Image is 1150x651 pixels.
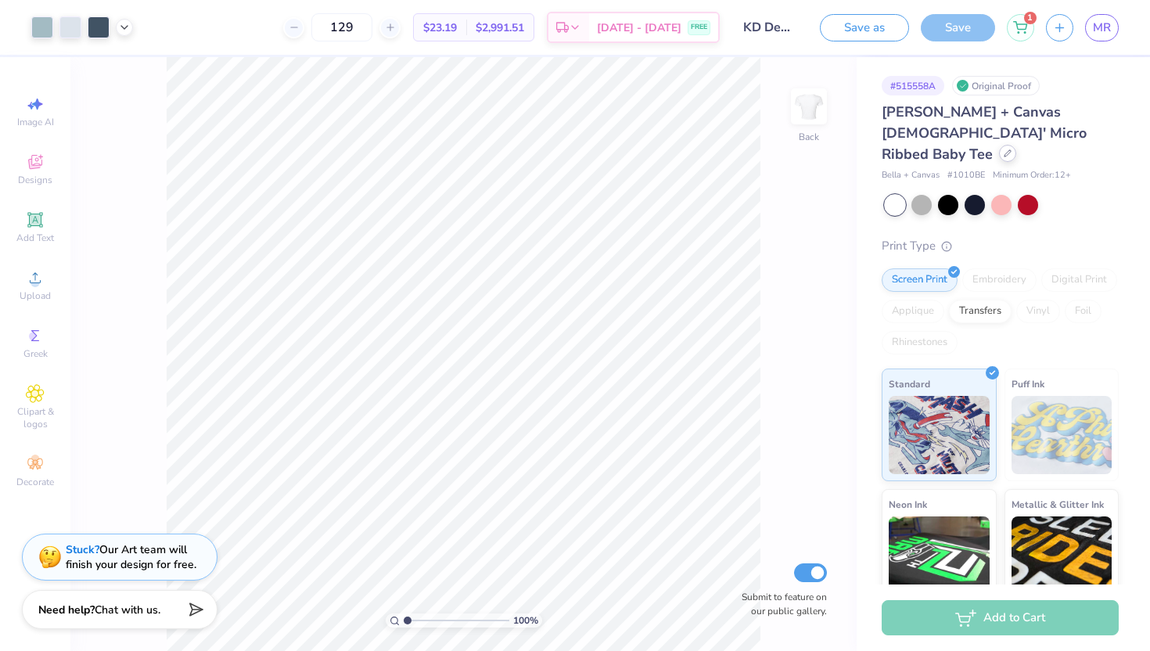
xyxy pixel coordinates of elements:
[1024,12,1037,24] span: 1
[1065,300,1101,323] div: Foil
[17,116,54,128] span: Image AI
[20,290,51,302] span: Upload
[311,13,372,41] input: – –
[95,602,160,617] span: Chat with us.
[38,602,95,617] strong: Need help?
[66,542,99,557] strong: Stuck?
[882,76,944,95] div: # 515558A
[889,396,990,474] img: Standard
[66,542,196,572] div: Our Art team will finish your design for free.
[962,268,1037,292] div: Embroidery
[882,331,958,354] div: Rhinestones
[1012,516,1112,595] img: Metallic & Glitter Ink
[1016,300,1060,323] div: Vinyl
[882,169,940,182] span: Bella + Canvas
[8,405,63,430] span: Clipart & logos
[513,613,538,628] span: 100 %
[731,12,808,43] input: Untitled Design
[889,376,930,392] span: Standard
[1093,19,1111,37] span: MR
[16,476,54,488] span: Decorate
[993,169,1071,182] span: Minimum Order: 12 +
[1085,14,1119,41] a: MR
[1012,496,1104,513] span: Metallic & Glitter Ink
[820,14,909,41] button: Save as
[423,20,457,36] span: $23.19
[476,20,524,36] span: $2,991.51
[882,103,1087,164] span: [PERSON_NAME] + Canvas [DEMOGRAPHIC_DATA]' Micro Ribbed Baby Tee
[882,268,958,292] div: Screen Print
[691,22,707,33] span: FREE
[949,300,1012,323] div: Transfers
[1041,268,1117,292] div: Digital Print
[23,347,48,360] span: Greek
[947,169,985,182] span: # 1010BE
[882,300,944,323] div: Applique
[18,174,52,186] span: Designs
[733,590,827,618] label: Submit to feature on our public gallery.
[952,76,1040,95] div: Original Proof
[889,516,990,595] img: Neon Ink
[799,130,819,144] div: Back
[1012,376,1044,392] span: Puff Ink
[882,237,1119,255] div: Print Type
[16,232,54,244] span: Add Text
[889,496,927,513] span: Neon Ink
[793,91,825,122] img: Back
[1012,396,1112,474] img: Puff Ink
[597,20,681,36] span: [DATE] - [DATE]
